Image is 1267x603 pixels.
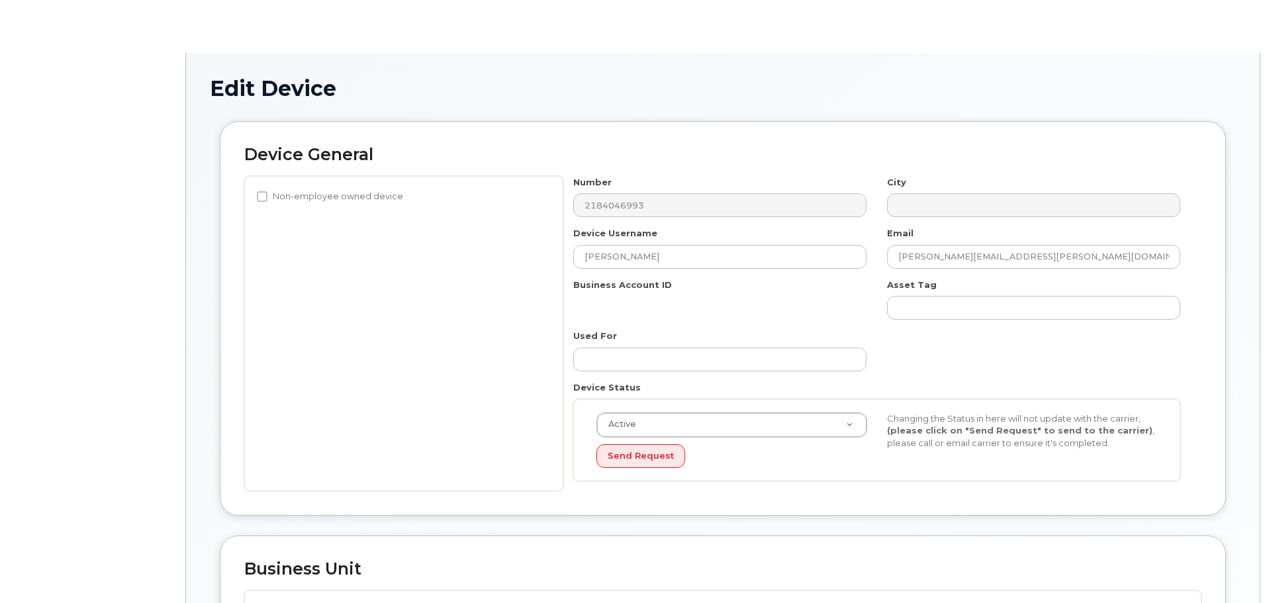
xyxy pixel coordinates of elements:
strong: (please click on "Send Request" to send to the carrier) [887,425,1152,436]
span: Active [600,418,636,430]
label: Asset Tag [887,279,937,291]
label: Non-employee owned device [257,189,403,205]
label: Used For [573,330,617,342]
label: Business Account ID [573,279,672,291]
h2: Business Unit [244,560,1201,579]
h2: Device General [244,146,1201,164]
label: Number [573,176,612,189]
label: Email [887,227,914,240]
label: Device Status [573,381,641,394]
label: Device Username [573,227,657,240]
div: Changing the Status in here will not update with the carrier, , please call or email carrier to e... [877,412,1168,449]
a: Active [597,413,867,437]
label: City [887,176,906,189]
button: Send Request [596,444,685,469]
input: Non-employee owned device [257,191,267,202]
h1: Edit Device [210,77,1236,100]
